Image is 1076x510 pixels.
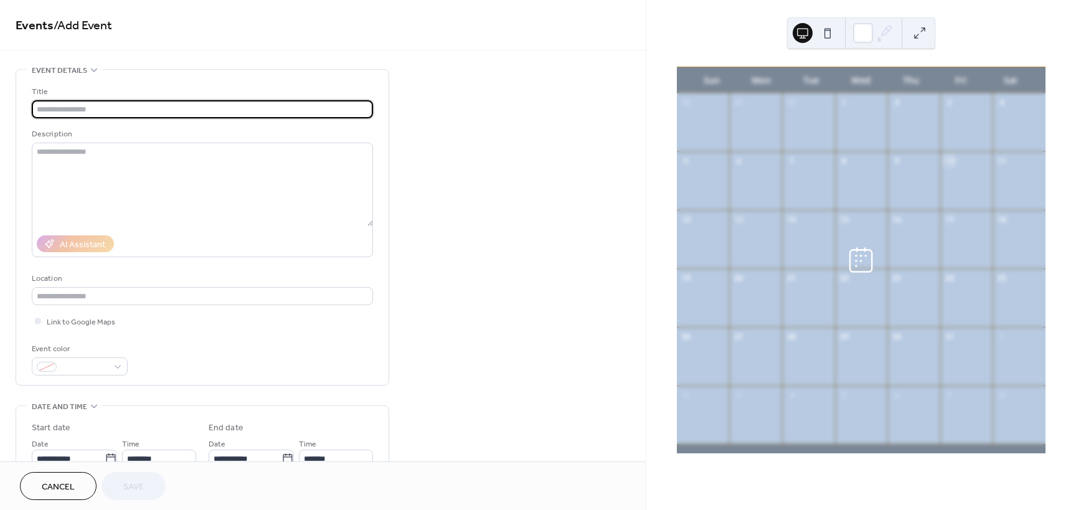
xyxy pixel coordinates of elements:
div: 18 [997,214,1008,225]
div: 21 [786,273,797,283]
div: 12 [681,214,691,225]
div: 28 [681,97,691,108]
div: 6 [892,390,902,400]
div: 30 [786,97,797,108]
div: 5 [839,390,849,400]
div: Wed [836,67,886,93]
button: Cancel [20,472,97,500]
div: 6 [734,156,744,166]
div: Title [32,85,370,98]
div: 20 [734,273,744,283]
div: 19 [681,273,691,283]
div: Sat [986,67,1036,93]
span: Date and time [32,400,87,413]
div: 22 [839,273,849,283]
div: 7 [786,156,797,166]
div: Thu [886,67,936,93]
span: Time [122,438,139,451]
span: Date [32,438,49,451]
div: 3 [944,97,955,108]
div: Tue [786,67,836,93]
div: 29 [734,97,744,108]
div: 26 [681,331,691,342]
div: 30 [892,331,902,342]
div: Description [32,128,370,141]
div: 23 [892,273,902,283]
div: 11 [997,156,1008,166]
span: / Add Event [54,14,112,38]
div: 10 [944,156,955,166]
div: Event color [32,342,125,356]
div: 28 [786,331,797,342]
div: 27 [734,331,744,342]
span: Event details [32,64,87,77]
div: 24 [944,273,955,283]
div: 15 [839,214,849,225]
div: 4 [997,97,1008,108]
div: 5 [681,156,691,166]
a: Events [16,14,54,38]
div: 29 [839,331,849,342]
div: 3 [734,390,744,400]
span: Time [299,438,316,451]
div: End date [209,422,243,435]
div: 2 [681,390,691,400]
div: 8 [839,156,849,166]
div: 7 [944,390,955,400]
div: 16 [892,214,902,225]
div: Fri [936,67,986,93]
span: Cancel [42,481,75,494]
div: 1 [839,97,849,108]
div: 25 [997,273,1008,283]
span: Link to Google Maps [47,316,115,329]
div: 31 [944,331,955,342]
div: 8 [997,390,1008,400]
div: 14 [786,214,797,225]
div: Mon [737,67,786,93]
div: 2 [892,97,902,108]
div: 9 [892,156,902,166]
div: Location [32,272,370,285]
div: Start date [32,422,70,435]
div: Sun [687,67,737,93]
span: Date [209,438,225,451]
div: 1 [997,331,1008,342]
div: 13 [734,214,744,225]
div: 4 [786,390,797,400]
div: 17 [944,214,955,225]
